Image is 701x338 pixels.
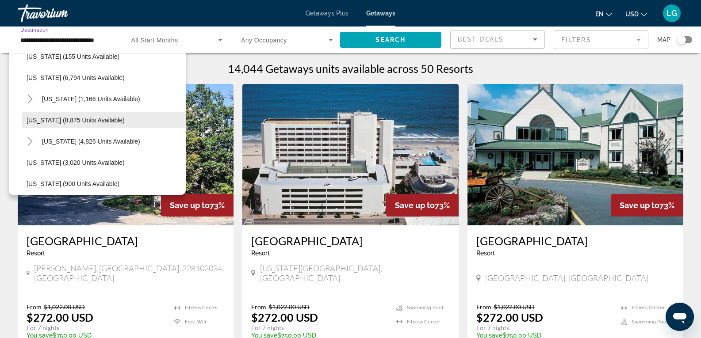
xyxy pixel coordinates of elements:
span: From [27,303,42,311]
span: [US_STATE][GEOGRAPHIC_DATA], [GEOGRAPHIC_DATA] [260,263,450,283]
p: For 7 nights [476,324,612,332]
p: $272.00 USD [27,311,93,324]
span: LG [667,9,677,18]
button: Change currency [625,8,647,20]
span: [US_STATE] (3,020 units available) [27,159,125,166]
button: [US_STATE] (900 units available) [22,176,186,192]
span: Map [657,34,670,46]
span: USD [625,11,639,18]
span: Resort [476,250,495,257]
button: User Menu [660,4,683,23]
span: Any Occupancy [241,37,287,44]
button: Change language [595,8,612,20]
button: Toggle Maine (1,166 units available) [22,91,38,107]
div: 73% [611,194,683,216]
div: 73% [161,194,234,216]
button: [US_STATE] (6,794 units available) [22,70,186,86]
span: [US_STATE] (1,166 units available) [42,95,140,103]
a: [GEOGRAPHIC_DATA] [251,234,449,247]
img: ii_bqt1.jpg [242,84,458,225]
span: [US_STATE] (6,794 units available) [27,74,125,81]
span: Search [375,36,406,43]
img: ii_snd1.jpg [467,84,683,225]
span: [GEOGRAPHIC_DATA], [GEOGRAPHIC_DATA] [485,273,648,283]
a: [GEOGRAPHIC_DATA] [27,234,225,247]
span: Swimming Pool [632,319,668,325]
span: Save up to [395,201,435,210]
button: Toggle Massachusetts (4,826 units available) [22,134,38,149]
button: Filter [554,30,648,49]
a: Getaways Plus [306,10,349,17]
button: [US_STATE] (1,166 units available) [38,91,186,107]
button: [US_STATE] (4,826 units available) [38,133,186,149]
span: Swimming Pool [407,305,443,311]
a: Getaways [366,10,395,17]
a: [GEOGRAPHIC_DATA] [476,234,674,247]
span: Free Wifi [185,319,206,325]
span: $1,022.00 USD [494,303,535,311]
span: [US_STATE] (4,826 units available) [42,138,140,145]
span: [US_STATE] (155 units available) [27,53,119,60]
h1: 14,044 Getaways units available across 50 Resorts [228,62,473,75]
span: Save up to [620,201,659,210]
span: From [476,303,491,311]
p: For 7 nights [251,324,387,332]
span: Save up to [170,201,210,210]
span: Destination [20,27,49,33]
span: [US_STATE] (900 units available) [27,180,119,187]
p: $272.00 USD [251,311,318,324]
button: [US_STATE] (3,020 units available) [22,155,186,171]
span: $1,022.00 USD [44,303,85,311]
span: Fitness Center [407,319,440,325]
span: [PERSON_NAME], [GEOGRAPHIC_DATA], 228102034, [GEOGRAPHIC_DATA] [34,263,225,283]
span: [US_STATE] (8,875 units available) [27,117,125,124]
span: en [595,11,604,18]
div: 73% [386,194,459,216]
iframe: Button to launch messaging window [666,303,694,331]
span: All Start Months [131,37,178,44]
span: $1,022.00 USD [268,303,310,311]
button: [US_STATE] (8,875 units available) [22,112,186,128]
mat-select: Sort by [458,34,537,45]
span: From [251,303,266,311]
p: $272.00 USD [476,311,543,324]
p: For 7 nights [27,324,165,332]
span: Best Deals [458,36,504,43]
span: Resort [251,250,270,257]
a: Travorium [18,2,106,25]
span: Fitness Center [185,305,218,311]
button: Search [340,32,442,48]
span: Fitness Center [632,305,665,311]
button: [US_STATE] (155 units available) [22,49,186,65]
span: Resort [27,250,45,257]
